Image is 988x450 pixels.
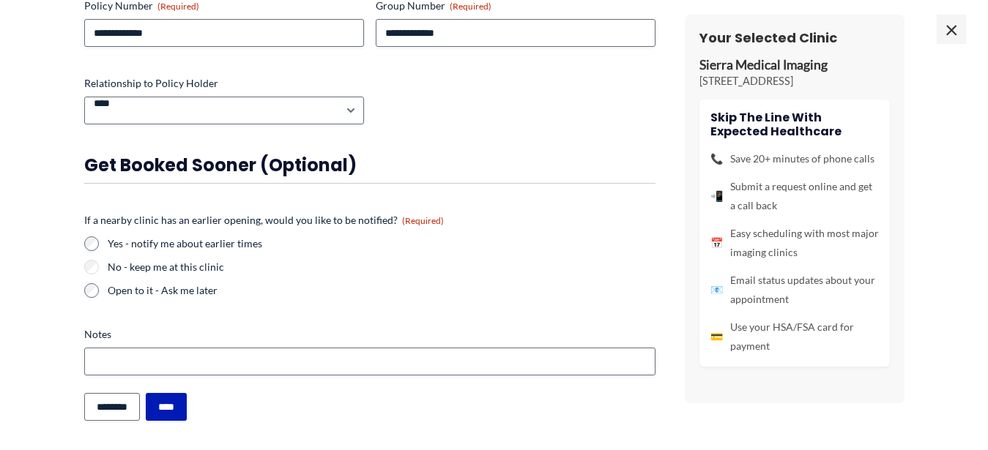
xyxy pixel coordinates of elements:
p: [STREET_ADDRESS] [699,74,890,89]
li: Submit a request online and get a call back [710,177,879,215]
label: Notes [84,327,655,342]
label: Yes - notify me about earlier times [108,236,655,251]
span: 📧 [710,280,723,299]
span: (Required) [402,215,444,226]
label: No - keep me at this clinic [108,260,655,274]
label: Open to it - Ask me later [108,283,655,298]
li: Email status updates about your appointment [710,271,879,309]
span: (Required) [450,1,491,12]
li: Easy scheduling with most major imaging clinics [710,224,879,262]
h4: Skip the line with Expected Healthcare [710,110,879,138]
h3: Your Selected Clinic [699,29,890,46]
h3: Get booked sooner (optional) [84,154,655,176]
li: Use your HSA/FSA card for payment [710,318,879,356]
li: Save 20+ minutes of phone calls [710,149,879,168]
label: Relationship to Policy Holder [84,76,364,91]
span: 📞 [710,149,723,168]
p: Sierra Medical Imaging [699,57,890,74]
span: 📲 [710,187,723,206]
span: 💳 [710,327,723,346]
span: × [937,15,966,44]
span: 📅 [710,233,723,252]
span: (Required) [157,1,199,12]
legend: If a nearby clinic has an earlier opening, would you like to be notified? [84,213,444,228]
